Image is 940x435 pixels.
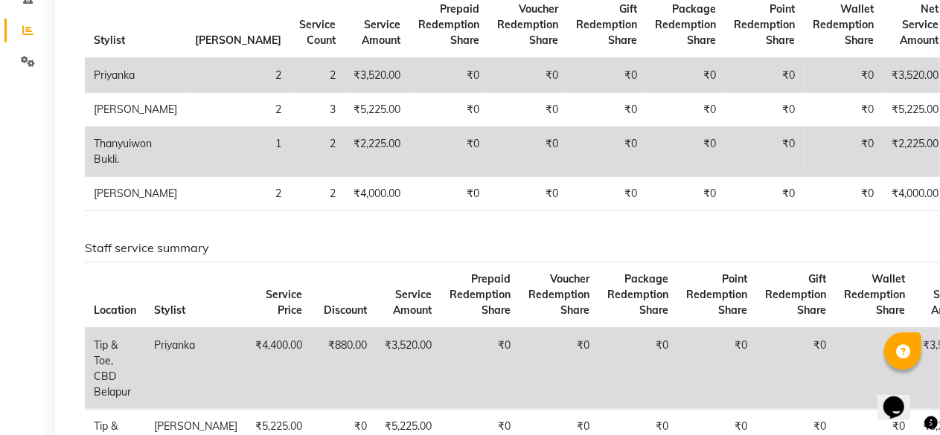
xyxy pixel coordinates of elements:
[725,58,804,93] td: ₹0
[195,33,281,47] span: [PERSON_NAME]
[186,93,290,127] td: 2
[85,127,186,177] td: Thanyuiwon Bukli.
[804,127,883,177] td: ₹0
[362,18,400,47] span: Service Amount
[290,127,345,177] td: 2
[85,328,145,410] td: Tip & Toe, CBD Belapur
[567,177,646,211] td: ₹0
[686,272,747,317] span: Point Redemption Share
[376,328,441,410] td: ₹3,520.00
[409,58,488,93] td: ₹0
[844,272,905,317] span: Wallet Redemption Share
[813,2,874,47] span: Wallet Redemption Share
[607,272,668,317] span: Package Redemption Share
[646,93,725,127] td: ₹0
[145,328,246,410] td: Priyanka
[246,328,311,410] td: ₹4,400.00
[290,177,345,211] td: 2
[528,272,589,317] span: Voucher Redemption Share
[488,177,567,211] td: ₹0
[725,177,804,211] td: ₹0
[299,18,336,47] span: Service Count
[94,33,125,47] span: Stylist
[725,93,804,127] td: ₹0
[311,328,376,410] td: ₹880.00
[598,328,677,410] td: ₹0
[345,177,409,211] td: ₹4,000.00
[85,93,186,127] td: [PERSON_NAME]
[804,58,883,93] td: ₹0
[567,93,646,127] td: ₹0
[576,2,637,47] span: Gift Redemption Share
[488,127,567,177] td: ₹0
[567,127,646,177] td: ₹0
[266,288,302,317] span: Service Price
[418,2,479,47] span: Prepaid Redemption Share
[756,328,835,410] td: ₹0
[345,58,409,93] td: ₹3,520.00
[409,127,488,177] td: ₹0
[290,93,345,127] td: 3
[345,127,409,177] td: ₹2,225.00
[646,58,725,93] td: ₹0
[85,177,186,211] td: [PERSON_NAME]
[519,328,598,410] td: ₹0
[567,58,646,93] td: ₹0
[877,376,925,420] iframe: chat widget
[409,93,488,127] td: ₹0
[725,127,804,177] td: ₹0
[94,303,136,317] span: Location
[85,58,186,93] td: Priyanka
[734,2,795,47] span: Point Redemption Share
[186,58,290,93] td: 2
[450,272,511,317] span: Prepaid Redemption Share
[677,328,756,410] td: ₹0
[324,303,367,317] span: Discount
[646,177,725,211] td: ₹0
[154,303,185,317] span: Stylist
[409,177,488,211] td: ₹0
[765,272,826,317] span: Gift Redemption Share
[497,2,558,47] span: Voucher Redemption Share
[186,127,290,177] td: 1
[488,93,567,127] td: ₹0
[804,93,883,127] td: ₹0
[646,127,725,177] td: ₹0
[290,58,345,93] td: 2
[186,177,290,211] td: 2
[900,2,939,47] span: Net Service Amount
[441,328,519,410] td: ₹0
[85,241,908,255] h6: Staff service summary
[488,58,567,93] td: ₹0
[804,177,883,211] td: ₹0
[345,93,409,127] td: ₹5,225.00
[393,288,432,317] span: Service Amount
[655,2,716,47] span: Package Redemption Share
[835,328,914,410] td: ₹0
